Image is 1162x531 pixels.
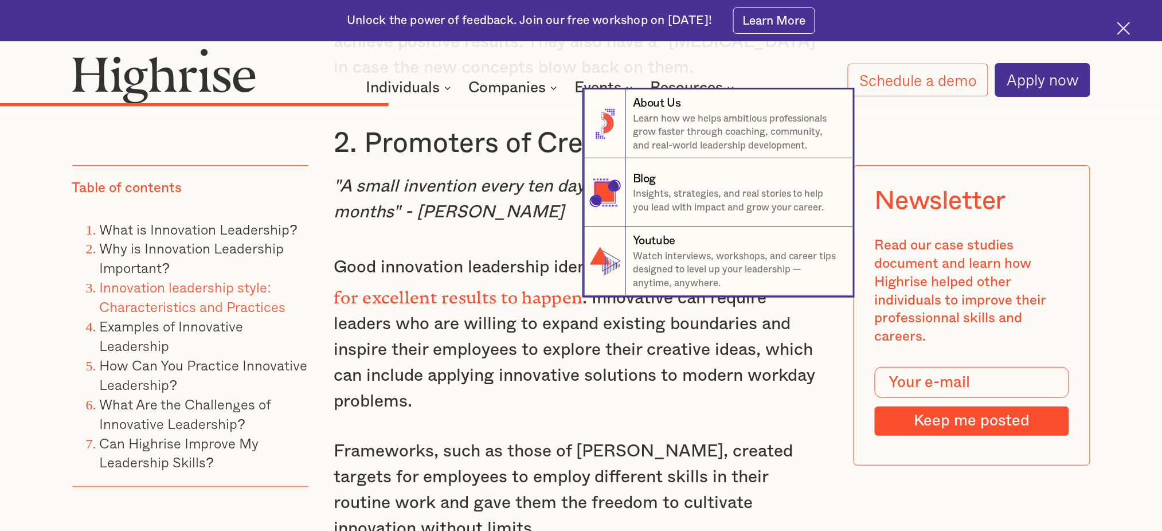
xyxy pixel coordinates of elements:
div: About Us [633,95,681,112]
a: Examples of Innovative Leadership [100,315,244,356]
img: Highrise logo [72,48,256,104]
input: Your e-mail [875,368,1069,399]
p: Learn how we helps ambitious professionals grow faster through coaching, community, and real-worl... [633,112,839,153]
div: Events [574,81,636,95]
form: Modal Form [875,368,1069,436]
div: Unlock the power of feedback. Join our free workshop on [DATE]! [347,13,712,29]
input: Keep me posted [875,407,1069,436]
a: Can Highrise Improve My Leadership Skills? [100,432,259,473]
img: Cross icon [1117,22,1130,35]
a: Apply now [995,63,1090,96]
a: BlogInsights, strategies, and real stories to help you lead with impact and grow your career. [584,158,853,227]
div: Individuals [366,81,440,95]
strong: that creativity is needed for excellent results to happen [334,256,825,299]
a: About UsLearn how we helps ambitious professionals grow faster through coaching, community, and r... [584,89,853,158]
div: Companies [468,81,546,95]
nav: Resources [31,89,1132,296]
p: Watch interviews, workshops, and career tips designed to level up your leadership — anytime, anyw... [633,249,839,290]
p: Insights, strategies, and real stories to help you lead with impact and grow your career. [633,187,839,214]
p: Good innovation leadership identifies . Innovative can require leaders who are willing to expand ... [334,249,828,415]
a: YoutubeWatch interviews, workshops, and career tips designed to level up your leadership — anytim... [584,227,853,296]
div: Individuals [366,81,455,95]
div: Events [574,81,621,95]
div: Blog [633,171,656,188]
div: Companies [468,81,561,95]
a: What Are the Challenges of Innovative Leadership? [100,393,271,434]
a: Innovation leadership style: Characteristics and Practices [100,277,286,318]
div: Youtube [633,233,675,249]
a: How Can You Practice Innovative Leadership? [100,354,308,395]
a: Schedule a demo [848,64,988,97]
div: Resources [650,81,723,95]
a: Learn More [733,7,815,33]
div: Resources [650,81,738,95]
